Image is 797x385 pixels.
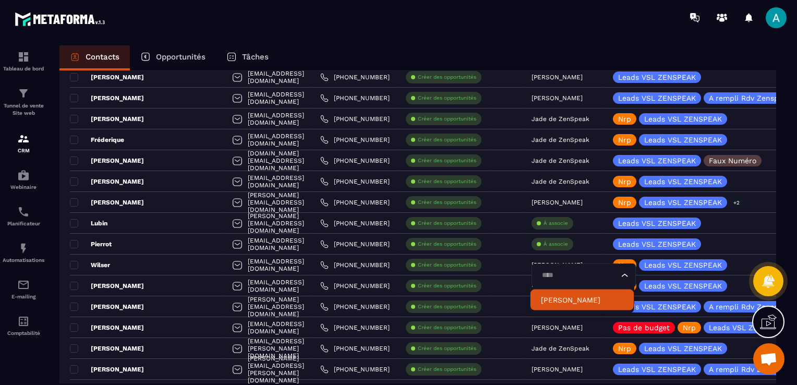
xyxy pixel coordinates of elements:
[70,240,112,248] p: Pierrot
[418,136,476,143] p: Créer des opportunités
[320,115,390,123] a: [PHONE_NUMBER]
[418,366,476,373] p: Créer des opportunités
[644,178,722,185] p: Leads VSL ZENSPEAK
[532,74,583,81] p: [PERSON_NAME]
[418,240,476,248] p: Créer des opportunités
[70,115,144,123] p: [PERSON_NAME]
[70,136,124,144] p: Fréderique
[17,87,30,100] img: formation
[709,366,791,373] p: A rempli Rdv Zenspeak
[618,261,631,269] p: Nrp
[618,199,631,206] p: Nrp
[3,307,44,344] a: accountantaccountantComptabilité
[418,220,476,227] p: Créer des opportunités
[3,198,44,234] a: schedulerschedulerPlanificateur
[644,115,722,123] p: Leads VSL ZENSPEAK
[544,240,568,248] p: À associe
[709,157,756,164] p: Faux Numéro
[17,133,30,145] img: formation
[644,345,722,352] p: Leads VSL ZENSPEAK
[70,198,144,207] p: [PERSON_NAME]
[320,219,390,227] a: [PHONE_NUMBER]
[618,74,696,81] p: Leads VSL ZENSPEAK
[320,240,390,248] a: [PHONE_NUMBER]
[130,45,216,70] a: Opportunités
[3,294,44,299] p: E-mailing
[418,178,476,185] p: Créer des opportunités
[532,115,589,123] p: Jade de ZenSpeak
[709,324,787,331] p: Leads VSL ZENSPEAK
[730,197,743,208] p: +2
[532,94,583,102] p: [PERSON_NAME]
[86,52,119,62] p: Contacts
[644,282,722,290] p: Leads VSL ZENSPEAK
[320,177,390,186] a: [PHONE_NUMBER]
[70,282,144,290] p: [PERSON_NAME]
[618,94,696,102] p: Leads VSL ZENSPEAK
[709,94,791,102] p: A rempli Rdv Zenspeak
[242,52,269,62] p: Tâches
[3,66,44,71] p: Tableau de bord
[618,115,631,123] p: Nrp
[418,324,476,331] p: Créer des opportunités
[17,315,30,328] img: accountant
[618,136,631,143] p: Nrp
[544,220,568,227] p: À associe
[320,303,390,311] a: [PHONE_NUMBER]
[532,261,583,269] p: [PERSON_NAME]
[644,261,722,269] p: Leads VSL ZENSPEAK
[3,125,44,161] a: formationformationCRM
[418,74,476,81] p: Créer des opportunités
[59,45,130,70] a: Contacts
[156,52,206,62] p: Opportunités
[683,324,696,331] p: Nrp
[3,43,44,79] a: formationformationTableau de bord
[618,240,696,248] p: Leads VSL ZENSPEAK
[618,324,670,331] p: Pas de budget
[3,161,44,198] a: automationsautomationsWebinaire
[3,148,44,153] p: CRM
[644,136,722,143] p: Leads VSL ZENSPEAK
[3,330,44,336] p: Comptabilité
[618,303,696,310] p: Leads VSL ZENSPEAK
[216,45,279,70] a: Tâches
[70,219,107,227] p: Lubin
[17,169,30,182] img: automations
[320,198,390,207] a: [PHONE_NUMBER]
[70,261,110,269] p: Wilser
[418,345,476,352] p: Créer des opportunités
[532,178,589,185] p: Jade de ZenSpeak
[320,157,390,165] a: [PHONE_NUMBER]
[70,323,144,332] p: [PERSON_NAME]
[418,157,476,164] p: Créer des opportunités
[618,178,631,185] p: Nrp
[17,51,30,63] img: formation
[70,365,144,374] p: [PERSON_NAME]
[3,257,44,263] p: Automatisations
[320,344,390,353] a: [PHONE_NUMBER]
[17,242,30,255] img: automations
[532,199,583,206] p: [PERSON_NAME]
[320,282,390,290] a: [PHONE_NUMBER]
[70,303,144,311] p: [PERSON_NAME]
[753,343,784,375] div: Ouvrir le chat
[70,94,144,102] p: [PERSON_NAME]
[532,324,583,331] p: [PERSON_NAME]
[418,199,476,206] p: Créer des opportunités
[418,303,476,310] p: Créer des opportunités
[532,366,583,373] p: [PERSON_NAME]
[3,79,44,125] a: formationformationTunnel de vente Site web
[17,279,30,291] img: email
[532,263,636,287] div: Search for option
[418,115,476,123] p: Créer des opportunités
[418,282,476,290] p: Créer des opportunités
[70,344,144,353] p: [PERSON_NAME]
[320,136,390,144] a: [PHONE_NUMBER]
[618,345,631,352] p: Nrp
[418,261,476,269] p: Créer des opportunités
[320,94,390,102] a: [PHONE_NUMBER]
[320,323,390,332] a: [PHONE_NUMBER]
[320,73,390,81] a: [PHONE_NUMBER]
[532,157,589,164] p: Jade de ZenSpeak
[532,136,589,143] p: Jade de ZenSpeak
